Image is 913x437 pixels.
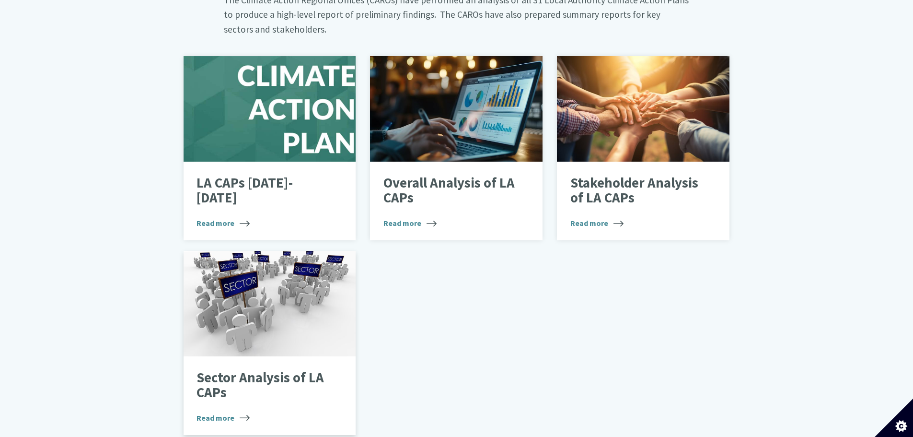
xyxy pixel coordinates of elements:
a: Stakeholder Analysis of LA CAPs Read more [557,56,729,240]
span: Read more [196,412,250,424]
p: Sector Analysis of LA CAPs [196,370,328,401]
span: Read more [196,217,250,229]
a: LA CAPs [DATE]-[DATE] Read more [184,56,356,240]
span: Read more [570,217,624,229]
p: LA CAPs [DATE]-[DATE] [196,176,328,206]
p: Overall Analysis of LA CAPs [383,176,515,206]
button: Set cookie preferences [875,399,913,437]
a: Sector Analysis of LA CAPs Read more [184,251,356,435]
a: Overall Analysis of LA CAPs Read more [370,56,543,240]
span: Read more [383,217,437,229]
p: Stakeholder Analysis of LA CAPs [570,176,702,206]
